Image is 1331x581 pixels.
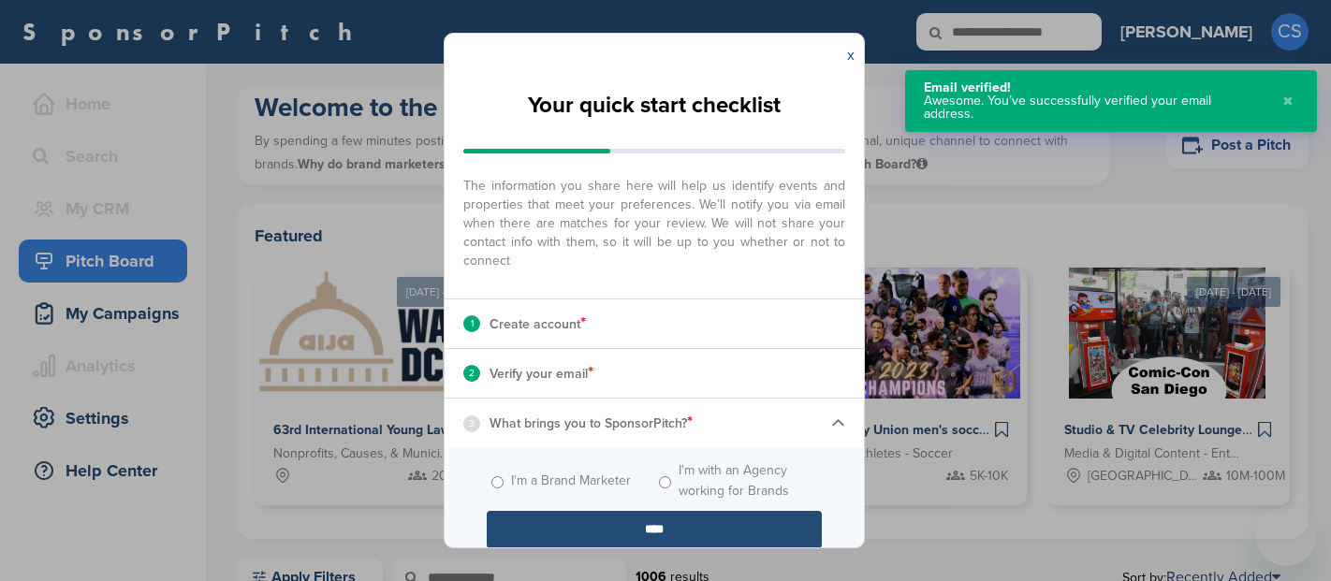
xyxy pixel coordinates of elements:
iframe: Button to launch messaging window [1256,506,1316,566]
div: 2 [463,365,480,382]
div: 3 [463,415,480,432]
button: Close [1278,81,1298,121]
img: Checklist arrow 1 [831,416,845,430]
div: Awesome. You’ve successfully verified your email address. [924,94,1264,121]
div: Email verified! [924,81,1264,94]
label: I'm with an Agency working for Brands [679,460,822,501]
h2: Your quick start checklist [528,85,781,126]
p: Verify your email [490,361,593,385]
div: 1 [463,315,480,332]
span: The information you share here will help us identify events and properties that meet your prefere... [463,167,845,270]
p: Create account [490,312,586,336]
a: x [847,46,855,65]
p: What brings you to SponsorPitch? [490,411,693,435]
label: I'm a Brand Marketer [511,471,631,491]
